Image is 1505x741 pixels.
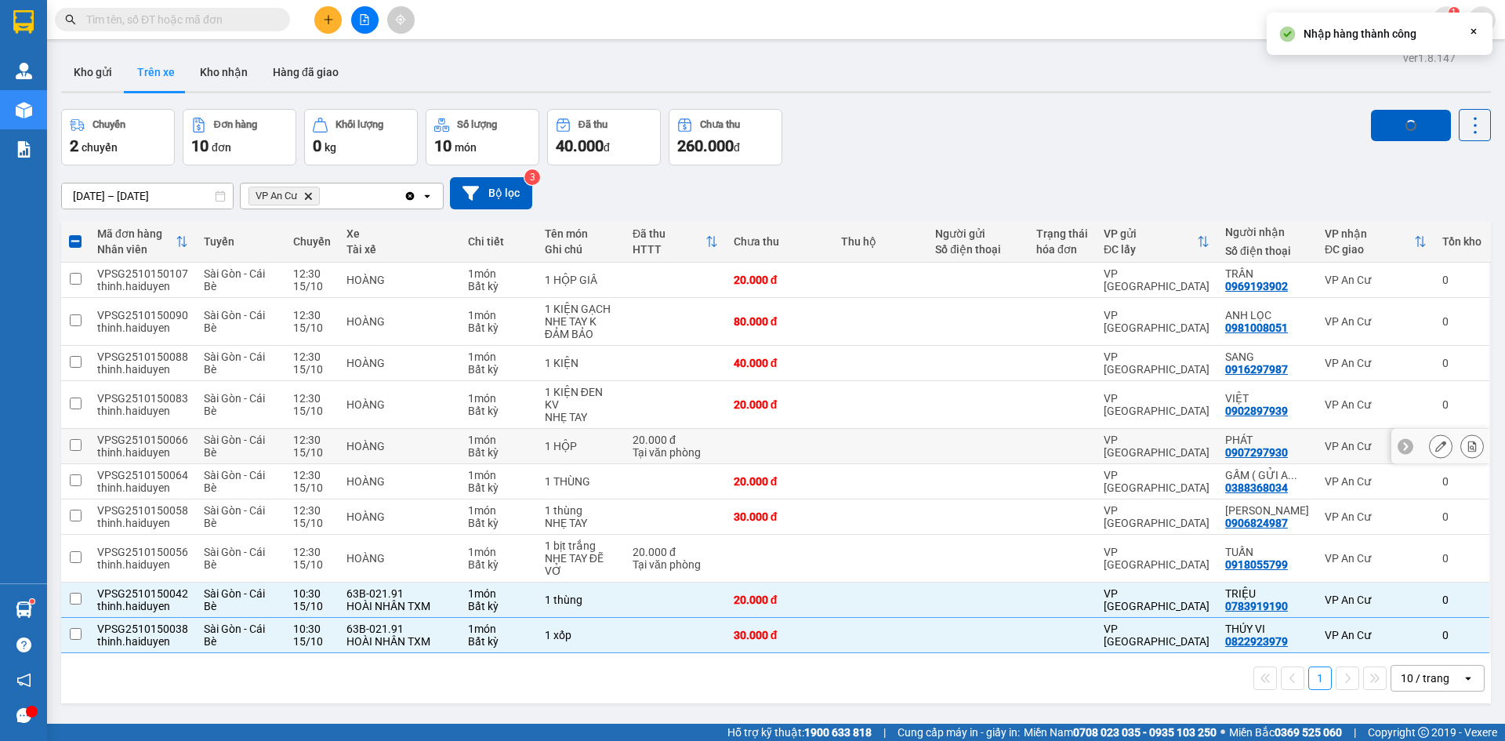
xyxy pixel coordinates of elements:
span: Sài Gòn - Cái Bè [204,469,265,494]
div: 15/10 [293,635,331,648]
div: 1 món [468,587,529,600]
div: VPSG2510150056 [97,546,188,558]
div: VPSG2510150038 [97,623,188,635]
svg: open [1462,672,1474,685]
div: 1 xốp [545,629,617,641]
div: 15/10 [293,558,331,571]
button: 1 [1308,667,1332,690]
span: 0 [313,136,321,155]
div: VP [GEOGRAPHIC_DATA] [1104,434,1209,459]
input: Select a date range. [62,183,233,209]
div: NHẸ TAY [545,411,617,423]
span: Sài Gòn - Cái Bè [204,546,265,571]
span: ⚪️ [1220,729,1225,736]
span: | [1354,724,1356,741]
span: chuyến [82,141,118,154]
div: 10:30 [293,623,331,635]
div: VP [GEOGRAPHIC_DATA] [1104,351,1209,376]
div: VP An Cư [1325,274,1427,286]
div: hóa đơn [1036,243,1088,256]
div: 0907297930 [1225,446,1288,459]
div: Chưa thu [734,235,825,248]
div: 1 món [468,351,529,363]
span: | [883,724,886,741]
span: Sài Gòn - Cái Bè [204,392,265,417]
div: 15/10 [293,600,331,612]
div: 1 món [468,504,529,517]
div: 1 món [468,392,529,405]
div: VPSG2510150064 [97,469,188,481]
div: 1 KIỆN ĐEN KV [545,386,617,411]
div: VP An Cư [13,13,123,32]
div: HOÀNG [346,398,452,411]
span: 1 [1451,7,1456,18]
span: Sài Gòn - Cái Bè [204,504,265,529]
div: TRIỆU [1225,587,1309,600]
div: Số lượng [457,119,497,130]
div: Chuyến [92,119,125,130]
div: 1 THÙNG [545,475,617,488]
div: VP An Cư [1325,398,1427,411]
button: loading Nhập hàng [1371,110,1451,141]
input: Selected VP An Cư. [323,188,325,204]
div: 0 [1442,398,1481,411]
div: Chuyến [293,235,331,248]
span: Sài Gòn - Cái Bè [204,267,265,292]
div: HOÀNG [346,510,452,523]
img: warehouse-icon [16,102,32,118]
span: kg [325,141,336,154]
div: NHẸ TAY [545,517,617,529]
div: VIỆT [1225,392,1309,405]
span: 2 [70,136,78,155]
div: ĐC giao [1325,243,1414,256]
div: Chưa thu [700,119,740,130]
div: 0918055799 [1225,558,1288,571]
div: 1 món [468,623,529,635]
div: 1 món [468,469,529,481]
div: 63B-021.91 [346,623,452,635]
div: VP An Cư [1325,594,1427,606]
strong: 0369 525 060 [1275,726,1342,739]
div: 0969193902 [1225,280,1288,292]
button: Số lượng10món [426,109,539,165]
span: Cung cấp máy in - giấy in: [898,724,1020,741]
div: thinh.haiduyen [97,481,188,494]
div: VP An Cư [1325,315,1427,328]
div: Đơn hàng [214,119,257,130]
div: Bất kỳ [468,363,529,376]
span: Sài Gòn - Cái Bè [204,587,265,612]
div: 0 [1442,552,1481,565]
th: Toggle SortBy [1096,221,1217,263]
div: 20.000 đ [734,594,825,606]
div: VP [GEOGRAPHIC_DATA] [1104,587,1209,612]
div: 12:30 [293,267,331,280]
div: HTTT [633,243,705,256]
div: 1 món [468,267,529,280]
div: HOÀNG [346,357,452,369]
div: VP An Cư [1325,552,1427,565]
div: Sửa đơn hàng [1429,434,1452,458]
div: Bất kỳ [468,321,529,334]
sup: 1 [1449,7,1460,18]
button: file-add [351,6,379,34]
button: plus [314,6,342,34]
div: 15/10 [293,321,331,334]
div: 0 [1442,315,1481,328]
div: GẤM ( GỬI AC ) [1225,469,1309,481]
div: 1 món [468,434,529,446]
div: VP An Cư [1325,475,1427,488]
button: Đã thu40.000đ [547,109,661,165]
div: 1 thùng [545,504,617,517]
button: Kho nhận [187,53,260,91]
span: đơn [212,141,231,154]
div: TUYẾT [13,32,123,51]
div: Chi tiết [468,235,529,248]
div: VPSG2510150090 [97,309,188,321]
div: Bất kỳ [468,280,529,292]
div: 0392881892 [13,51,123,73]
div: Bất kỳ [468,446,529,459]
div: VPSG2510150066 [97,434,188,446]
div: 20.000 đ [633,434,718,446]
span: đ [734,141,740,154]
div: VPSG2510150058 [97,504,188,517]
